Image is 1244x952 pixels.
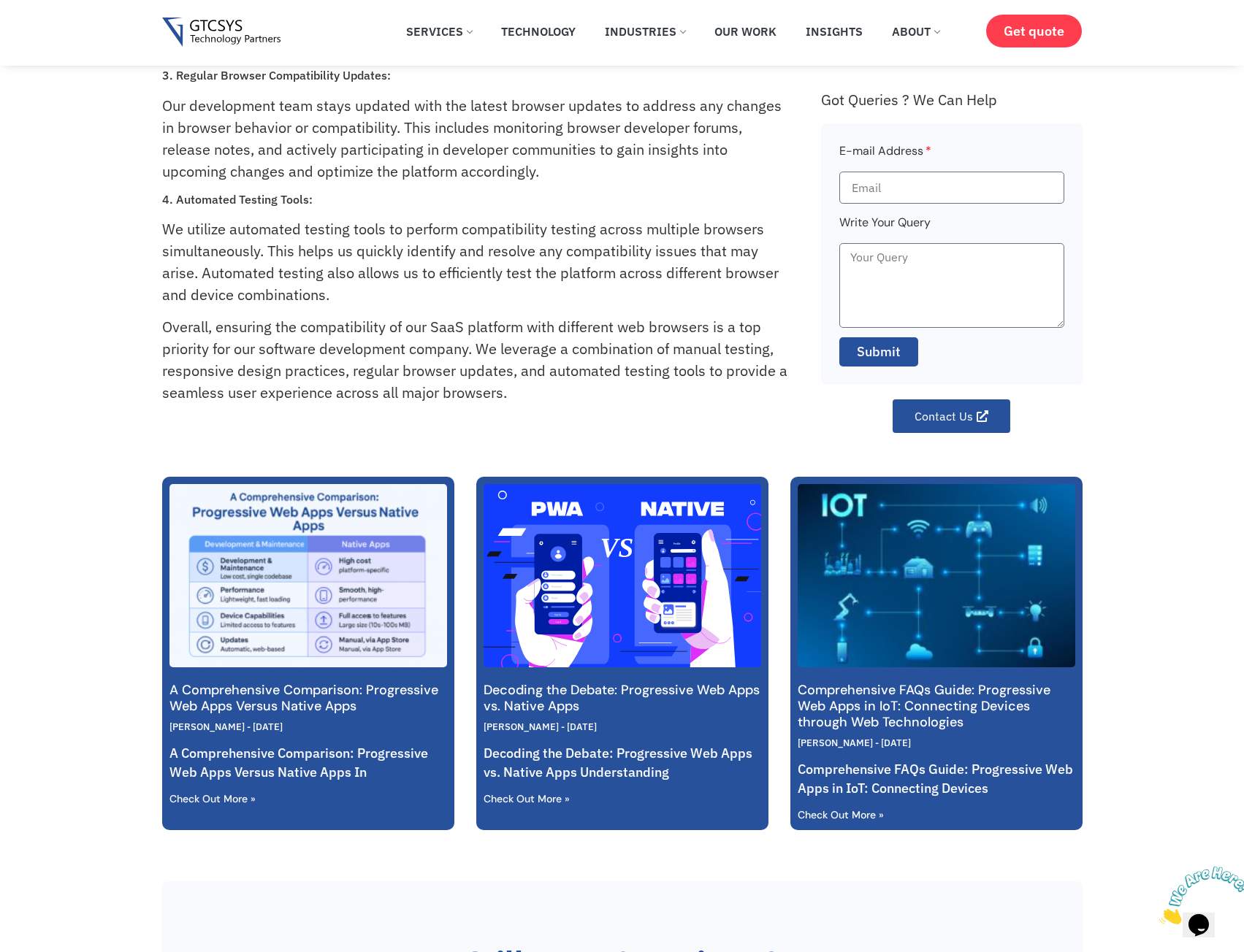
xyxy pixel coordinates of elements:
span: [PERSON_NAME] [169,721,245,733]
span: [PERSON_NAME] [484,721,559,733]
a: IOT [798,484,1075,667]
a: Comprehensive FAQs Guide: Progressive Web Apps in IoT: Connecting Devices through Web Technologies [798,681,1050,731]
a: Progressive Web Apps vs. Native Apps [484,484,761,667]
h3: 4. Automated Testing Tools: [162,193,788,207]
p: Comprehensive FAQs Guide: Progressive Web Apps in IoT: Connecting Devices [798,760,1075,798]
a: Get quote [986,15,1082,47]
a: A Comprehensive Comparison [169,484,447,667]
img: Chat attention grabber [6,6,96,64]
a: Read more about Comprehensive FAQs Guide: Progressive Web Apps in IoT: Connecting Devices through... [798,808,884,821]
a: A Comprehensive Comparison: Progressive Web Apps Versus Native Apps [169,681,438,715]
div: Got Queries ? We Can Help [821,91,1083,109]
img: Progressive Web Apps vs. Native Apps [481,467,762,683]
a: Insights [795,15,874,47]
form: Faq Form [839,142,1064,376]
p: Our development team stays updated with the latest browser updates to address any changes in brow... [162,95,788,183]
a: Read more about Decoding the Debate: Progressive Web Apps vs. Native Apps [484,792,570,805]
iframe: chat widget [1153,861,1244,930]
a: Read more about A Comprehensive Comparison: Progressive Web Apps Versus Native Apps [169,792,256,805]
span: Contact Us [915,410,973,422]
a: Decoding the Debate: Progressive Web Apps vs. Native Apps [484,681,760,715]
a: Contact Us [893,399,1010,433]
span: [DATE] [875,737,911,749]
button: Submit [839,337,918,366]
label: Write Your Query [839,213,931,243]
a: About [881,15,950,47]
p: Decoding the Debate: Progressive Web Apps vs. Native Apps Understanding [484,744,761,782]
a: Services [395,15,483,47]
p: We utilize automated testing tools to perform compatibility testing across multiple browsers simu... [162,218,788,306]
p: Overall, ensuring the compatibility of our SaaS platform with different web browsers is a top pri... [162,316,788,404]
img: A Comprehensive Comparison [167,482,448,669]
p: A Comprehensive Comparison: Progressive Web Apps Versus Native Apps In [169,744,447,782]
a: Industries [594,15,696,47]
a: Technology [490,15,587,47]
h3: 3. Regular Browser Compatibility Updates: [162,69,788,82]
span: Get quote [1004,23,1064,39]
label: E-mail Address [839,142,931,172]
span: [DATE] [561,721,597,733]
img: Gtcsys logo [162,18,281,47]
a: Our Work [703,15,787,47]
img: IOT [795,476,1076,674]
span: [DATE] [247,721,283,733]
span: Submit [857,342,901,361]
input: Email [839,172,1064,204]
span: [PERSON_NAME] [798,737,873,749]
